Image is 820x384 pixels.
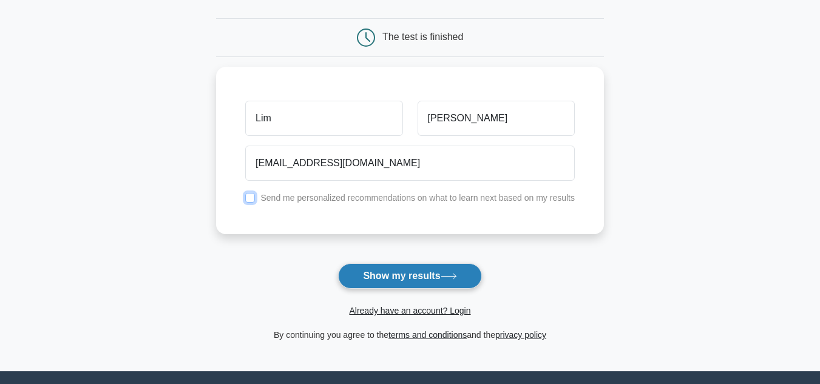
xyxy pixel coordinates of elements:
a: Already have an account? Login [349,306,470,315]
a: privacy policy [495,330,546,340]
button: Show my results [338,263,481,289]
input: Last name [418,101,575,136]
a: terms and conditions [388,330,467,340]
input: Email [245,146,575,181]
div: By continuing you agree to the and the [209,328,611,342]
div: The test is finished [382,32,463,42]
input: First name [245,101,402,136]
label: Send me personalized recommendations on what to learn next based on my results [260,193,575,203]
